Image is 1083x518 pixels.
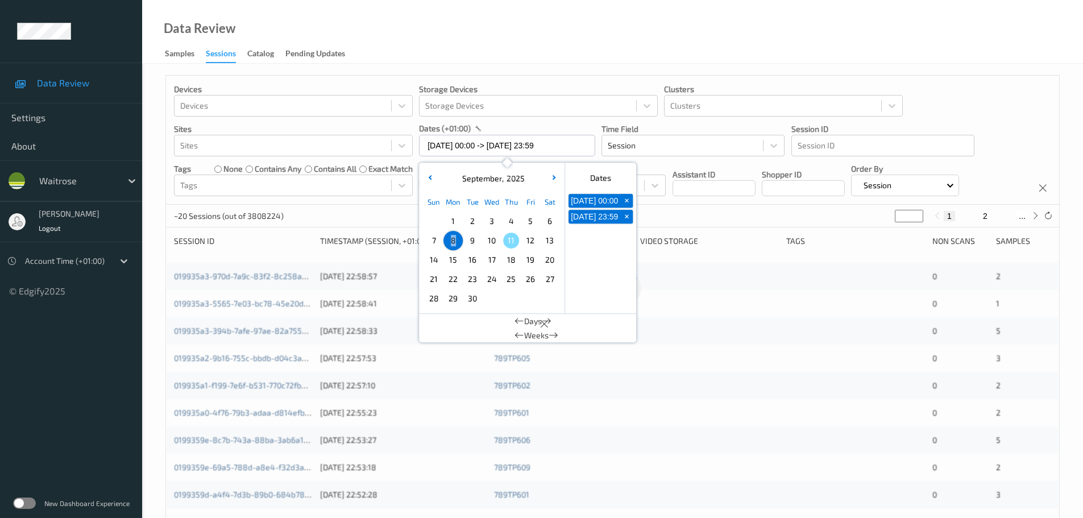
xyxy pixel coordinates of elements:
[443,270,463,289] div: Choose Monday September 22 of 2025
[463,270,482,289] div: Choose Tuesday September 23 of 2025
[932,235,987,247] div: Non Scans
[426,271,442,287] span: 21
[320,298,486,309] div: [DATE] 22:58:41
[503,213,519,229] span: 4
[320,434,486,446] div: [DATE] 22:53:27
[174,435,330,445] a: 0199359e-8c7b-743a-88ba-3ab6a1ed85a1
[443,212,463,231] div: Choose Monday September 01 of 2025
[174,408,326,417] a: 019935a0-4f76-79b3-adaa-d814efbc9194
[521,289,540,308] div: Choose Friday October 03 of 2025
[174,353,328,363] a: 019935a2-9b16-755c-bbdb-d04c3ab16b02
[285,46,356,62] a: Pending Updates
[482,192,501,212] div: Wed
[426,291,442,306] span: 28
[664,84,903,95] p: Clusters
[540,212,559,231] div: Choose Saturday September 06 of 2025
[314,163,356,175] label: contains all
[522,233,538,248] span: 12
[174,326,329,335] a: 019935a3-394b-7afe-97ae-82a7550a87c2
[522,271,538,287] span: 26
[424,270,443,289] div: Choose Sunday September 21 of 2025
[996,462,1001,472] span: 2
[503,252,519,268] span: 18
[494,408,529,417] a: 789TP601
[484,233,500,248] span: 10
[494,490,529,499] a: 789TP601
[524,330,549,341] span: Weeks
[996,235,1051,247] div: Samples
[996,435,1001,445] span: 5
[174,380,319,390] a: 019935a1-f199-7e6f-b531-770c72fba98c
[424,192,443,212] div: Sun
[174,299,330,308] a: 019935a3-5565-7e03-bc78-45e20d3a51da
[494,380,530,390] a: 789TP602
[786,235,924,247] div: Tags
[996,271,1001,281] span: 2
[494,462,530,472] a: 789TP609
[424,289,443,308] div: Choose Sunday September 28 of 2025
[542,252,558,268] span: 20
[424,212,443,231] div: Choose Sunday August 31 of 2025
[484,271,500,287] span: 24
[445,291,461,306] span: 29
[247,48,274,62] div: Catalog
[463,231,482,250] div: Choose Tuesday September 09 of 2025
[762,169,845,180] p: Shopper ID
[932,271,937,281] span: 0
[540,192,559,212] div: Sat
[1015,211,1029,221] button: ...
[426,252,442,268] span: 14
[443,289,463,308] div: Choose Monday September 29 of 2025
[459,173,525,184] div: ,
[445,213,461,229] span: 1
[164,23,235,34] div: Data Review
[463,250,482,270] div: Choose Tuesday September 16 of 2025
[996,408,1001,417] span: 2
[542,271,558,287] span: 27
[932,380,937,390] span: 0
[174,490,331,499] a: 0199359d-a4f4-7d3b-89b0-684b78e26ae1
[996,380,1001,390] span: 2
[464,233,480,248] span: 9
[540,289,559,308] div: Choose Saturday October 04 of 2025
[944,211,955,221] button: 1
[980,211,991,221] button: 2
[206,48,236,63] div: Sessions
[494,435,530,445] a: 789TP606
[601,123,785,135] p: Time Field
[673,169,756,180] p: Assistant ID
[482,250,501,270] div: Choose Wednesday September 17 of 2025
[501,192,521,212] div: Thu
[445,252,461,268] span: 15
[320,407,486,418] div: [DATE] 22:55:23
[521,192,540,212] div: Fri
[484,252,500,268] span: 17
[640,235,778,247] div: Video Storage
[620,210,633,223] button: +
[174,235,312,247] div: Session ID
[521,212,540,231] div: Choose Friday September 05 of 2025
[424,231,443,250] div: Choose Sunday September 07 of 2025
[443,231,463,250] div: Choose Monday September 08 of 2025
[621,211,633,223] span: +
[368,163,413,175] label: exact match
[932,353,937,363] span: 0
[206,46,247,63] a: Sessions
[464,252,480,268] span: 16
[464,213,480,229] span: 2
[569,194,620,208] button: [DATE] 00:00
[320,380,486,391] div: [DATE] 22:57:10
[620,194,633,208] button: +
[174,462,331,472] a: 0199359e-69a5-788d-a8e4-f32d3a33ca32
[320,353,486,364] div: [DATE] 22:57:53
[501,250,521,270] div: Choose Thursday September 18 of 2025
[174,123,413,135] p: Sites
[932,408,937,417] span: 0
[285,48,345,62] div: Pending Updates
[174,271,328,281] a: 019935a3-970d-7a9c-83f2-8c258a718eee
[791,123,974,135] p: Session ID
[503,271,519,287] span: 25
[503,233,519,248] span: 11
[501,212,521,231] div: Choose Thursday September 04 of 2025
[504,173,525,183] span: 2025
